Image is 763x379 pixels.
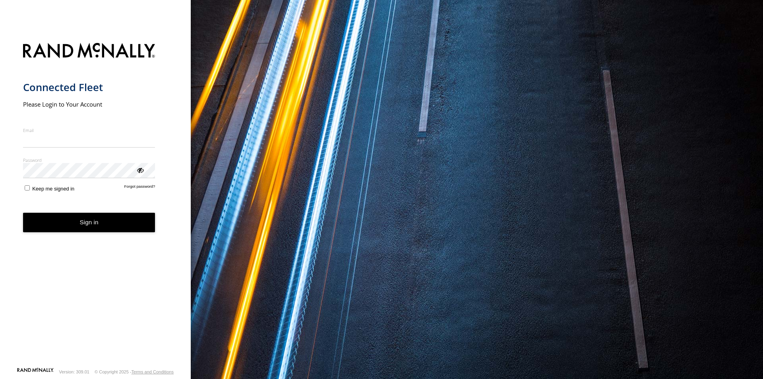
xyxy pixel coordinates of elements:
[23,127,155,133] label: Email
[95,369,174,374] div: © Copyright 2025 -
[136,166,144,174] div: ViewPassword
[23,41,155,62] img: Rand McNally
[25,185,30,190] input: Keep me signed in
[23,81,155,94] h1: Connected Fleet
[23,157,155,163] label: Password
[32,186,74,192] span: Keep me signed in
[132,369,174,374] a: Terms and Conditions
[59,369,89,374] div: Version: 309.01
[23,100,155,108] h2: Please Login to Your Account
[17,368,54,376] a: Visit our Website
[23,213,155,232] button: Sign in
[124,184,155,192] a: Forgot password?
[23,38,168,367] form: main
